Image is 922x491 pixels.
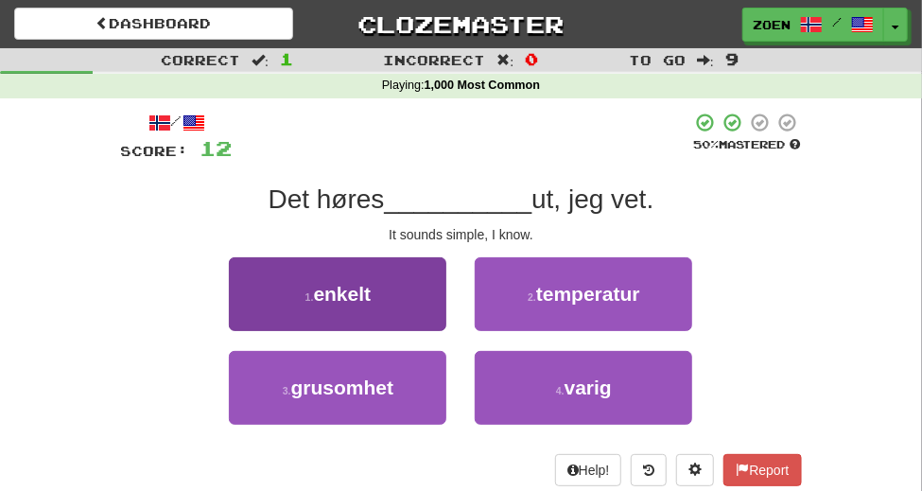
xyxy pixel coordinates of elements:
div: It sounds simple, I know. [121,225,802,244]
span: enkelt [314,283,372,305]
span: temperatur [536,283,640,305]
span: Score: [121,143,189,159]
button: 4.varig [475,351,692,425]
span: : [497,53,514,66]
span: 0 [525,49,538,68]
button: 3.grusomhet [229,351,446,425]
small: 2 . [528,291,536,303]
span: Incorrect [384,52,486,68]
span: 1 [280,49,293,68]
button: 2.temperatur [475,257,692,331]
small: 3 . [283,385,291,396]
span: 12 [200,136,233,160]
span: 50 % [693,138,719,150]
span: : [252,53,269,66]
a: Dashboard [14,8,293,40]
small: 4 . [556,385,565,396]
button: Report [723,454,801,486]
span: / [832,15,842,28]
small: 1 . [305,291,314,303]
span: 9 [725,49,739,68]
span: ut, jeg vet. [531,184,653,214]
span: Correct [161,52,240,68]
button: 1.enkelt [229,257,446,331]
span: __________ [385,184,532,214]
span: grusomhet [291,377,394,398]
strong: 1,000 Most Common [425,79,540,92]
a: Clozemaster [322,8,600,41]
button: Round history (alt+y) [631,454,667,486]
span: varig [565,377,612,398]
button: Help! [555,454,622,486]
span: zoen [753,16,791,33]
div: / [121,112,233,135]
span: : [697,53,714,66]
a: zoen / [742,8,884,42]
span: Det høres [269,184,385,214]
div: Mastered [692,137,802,152]
span: To go [629,52,686,68]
